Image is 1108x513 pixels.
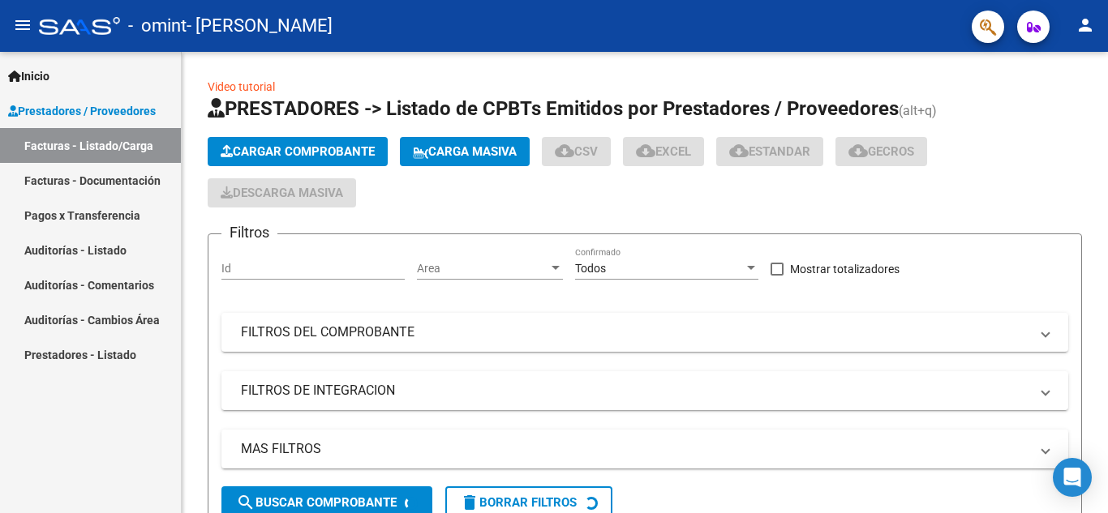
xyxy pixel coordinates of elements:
mat-expansion-panel-header: FILTROS DE INTEGRACION [221,371,1068,410]
mat-icon: cloud_download [848,141,868,160]
mat-expansion-panel-header: MAS FILTROS [221,430,1068,468]
span: (alt+q) [899,103,937,118]
span: Area [417,262,548,276]
mat-icon: delete [460,493,479,512]
span: Gecros [848,144,914,159]
span: Prestadores / Proveedores [8,102,156,120]
mat-icon: search [236,493,256,512]
span: Buscar Comprobante [236,495,397,510]
span: Mostrar totalizadores [790,259,900,279]
mat-panel-title: MAS FILTROS [241,440,1029,458]
mat-panel-title: FILTROS DE INTEGRACION [241,382,1029,400]
h3: Filtros [221,221,277,244]
div: Open Intercom Messenger [1053,458,1092,497]
button: Carga Masiva [400,137,530,166]
button: Cargar Comprobante [208,137,388,166]
span: - omint [128,8,187,44]
button: Descarga Masiva [208,178,356,207]
mat-panel-title: FILTROS DEL COMPROBANTE [241,323,1029,341]
mat-icon: person [1076,15,1095,35]
span: Estandar [729,144,810,159]
button: EXCEL [623,137,704,166]
span: PRESTADORES -> Listado de CPBTs Emitidos por Prestadores / Proveedores [208,97,899,120]
span: Todos [575,262,606,275]
span: - [PERSON_NAME] [187,8,333,44]
mat-icon: cloud_download [636,141,655,160]
span: Borrar Filtros [460,495,577,510]
span: Cargar Comprobante [221,144,375,159]
mat-icon: menu [13,15,32,35]
button: CSV [542,137,611,166]
button: Gecros [835,137,927,166]
button: Estandar [716,137,823,166]
mat-expansion-panel-header: FILTROS DEL COMPROBANTE [221,313,1068,352]
span: CSV [555,144,598,159]
a: Video tutorial [208,80,275,93]
span: EXCEL [636,144,691,159]
mat-icon: cloud_download [729,141,749,160]
mat-icon: cloud_download [555,141,574,160]
span: Descarga Masiva [221,186,343,200]
span: Carga Masiva [413,144,517,159]
app-download-masive: Descarga masiva de comprobantes (adjuntos) [208,178,356,207]
span: Inicio [8,67,49,85]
